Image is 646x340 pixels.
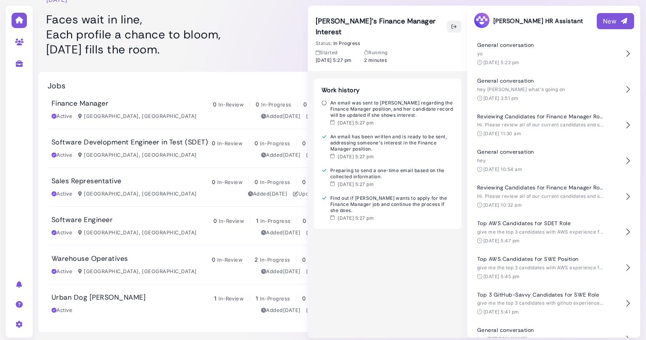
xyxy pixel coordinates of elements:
time: Jun 07, 2025 [283,229,301,236]
button: Top AWS Candidates for SWE Position give me the top 3 candidates with AWS experience for the SWE ... [473,250,634,286]
time: Aug 31, 2025 [283,113,301,119]
div: Find out if [PERSON_NAME] wants to apply for the Finance Manager job and continue the process if ... [321,195,454,214]
time: [DATE] 5:27 pm [338,120,374,126]
time: [DATE] 10:54 am [483,166,522,172]
div: Updated [306,113,351,120]
span: 0 [255,140,258,146]
span: In-Review [217,179,243,185]
time: Mar 03, 2025 [283,268,301,274]
time: [DATE] 5:45 pm [483,274,520,279]
time: [DATE] 11:30 am [483,131,521,136]
div: Active [52,268,72,275]
div: Active [52,229,72,237]
button: General conversation hey [DATE] 10:54 am [473,143,634,179]
span: In-Progress [261,101,291,108]
div: An email has been written and is ready to be sent, addressing someone's interest in the Finance M... [321,134,454,152]
span: In-Progress [260,218,290,224]
span: yo [477,51,483,56]
div: Added [261,268,301,275]
button: Reviewing Candidates for Finance Manager Role Hi. Please review all of our current candidates and... [473,108,634,143]
span: 0 [213,217,217,224]
h4: Reviewing Candidates for Finance Manager Role [477,113,604,120]
span: 0 [303,101,307,108]
h3: Sales Representative [52,177,122,186]
span: 0 [303,217,306,224]
header: Running [364,50,388,56]
time: Jul 09, 2025 [283,152,301,158]
span: hey [477,158,486,163]
button: Top AWS Candidates for SDET Role give me the top 3 candidates with AWS experience for the SDET jo... [473,214,634,250]
span: 1 [214,295,216,302]
div: Active [52,113,72,120]
span: 2 [255,256,258,263]
div: Added [261,229,301,237]
a: Warehouse Operatives 0 In-Review 2 In-Progress 0 Hired 4 Total Active [GEOGRAPHIC_DATA], [GEOGRAP... [48,245,355,284]
span: 0 [302,179,306,185]
div: [GEOGRAPHIC_DATA], [GEOGRAPHIC_DATA] [78,113,196,120]
h3: Finance Manager [52,100,108,108]
div: Active [52,307,72,314]
span: 1 [256,295,258,302]
h4: Top 3 GitHub-Savvy Candidates for SWE Role [477,292,604,298]
div: New [603,17,628,26]
h4: Reviewing Candidates for Finance Manager Role [477,184,604,191]
div: [GEOGRAPHIC_DATA], [GEOGRAPHIC_DATA] [78,268,196,275]
h2: Jobs [48,81,66,90]
h4: Top AWS Candidates for SDET Role [477,220,604,227]
div: Added [261,151,301,159]
a: Finance Manager 0 In-Review 0 In-Progress 0 Hired 1 Total Active [GEOGRAPHIC_DATA], [GEOGRAPHIC_D... [48,90,355,129]
div: [GEOGRAPHIC_DATA], [GEOGRAPHIC_DATA] [78,229,196,237]
span: 1 [256,217,258,224]
span: 0 [212,140,215,146]
h4: Top AWS Candidates for SWE Position [477,256,604,262]
time: [DATE] 5:27 pm [338,154,374,160]
label: Status: [316,40,332,46]
span: In-Review [218,295,244,302]
span: 0 [212,179,215,185]
span: 0 [302,256,306,263]
span: 0 [302,295,306,302]
h2: Work history [321,86,454,94]
time: [DATE] 10:32 am [483,202,522,208]
button: Reviewing Candidates for Finance Manager Role Hi. Please review all of our current candidates and... [473,179,634,214]
h1: [PERSON_NAME]'s Finance Manager Interest [316,16,447,37]
div: Updated [306,268,351,275]
button: Top 3 GitHub-Savvy Candidates for SWE Role give me the top 3 candidates with github experience fo... [473,286,634,322]
div: Added [261,113,301,120]
span: hey [PERSON_NAME] what's going on [477,86,565,92]
a: Software Development Engineer in Test (SDET) 0 In-Review 0 In-Progress 0 Hired 2 Total Active [GE... [48,129,355,168]
span: 0 [302,140,306,146]
time: [DATE] 5:47 pm [483,238,520,244]
div: [GEOGRAPHIC_DATA], [GEOGRAPHIC_DATA] [78,151,196,159]
time: [DATE] 5:27 pm [338,181,374,187]
div: In Progress [316,40,360,46]
div: Added [261,307,301,314]
time: [DATE] 5:27 pm [338,215,374,221]
time: [DATE] 5:27 pm [316,57,352,63]
span: In-Review [217,257,243,263]
a: Sales Representative 0 In-Review 0 In-Progress 0 Hired 2 Total Active [GEOGRAPHIC_DATA], [GEOGRAP... [48,168,355,206]
button: General conversation yo [DATE] 5:22 pm [473,36,634,72]
header: Started [316,50,352,56]
span: 0 [256,101,259,108]
div: An email was sent to [PERSON_NAME] regarding the Finance Manager position, and her candidate reco... [321,100,454,118]
a: Software Engineer 0 In-Review 1 In-Progress 0 Hired 5 Total Active [GEOGRAPHIC_DATA], [GEOGRAPHIC... [48,207,355,245]
div: [GEOGRAPHIC_DATA], [GEOGRAPHIC_DATA] [78,190,196,198]
a: Urban Dog [PERSON_NAME] 1 In-Review 1 In-Progress 0 Hired 9 Total Active Added[DATE] Updated[DATE] [48,284,355,323]
h4: General conversation [477,42,604,48]
span: In-Review [218,101,244,108]
h3: [PERSON_NAME] HR Assistant [473,12,583,30]
h4: General conversation [477,327,604,333]
div: Active [52,151,72,159]
time: [DATE] 5:41 pm [483,309,519,315]
h1: Faces wait in line, Each profile a chance to bloom, [DATE] fills the room. [46,12,308,57]
h3: Software Development Engineer in Test (SDET) [52,138,208,147]
time: [DATE] 5:22 pm [483,60,519,65]
span: In-Progress [260,295,290,302]
span: In-Progress [260,257,290,263]
button: General conversation hey [PERSON_NAME] what's going on [DATE] 3:51 pm [473,72,634,108]
div: Active [52,190,72,198]
h3: Urban Dog [PERSON_NAME] [52,294,146,302]
time: Jul 01, 2025 [270,191,287,197]
div: 2 minutes [364,50,388,63]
